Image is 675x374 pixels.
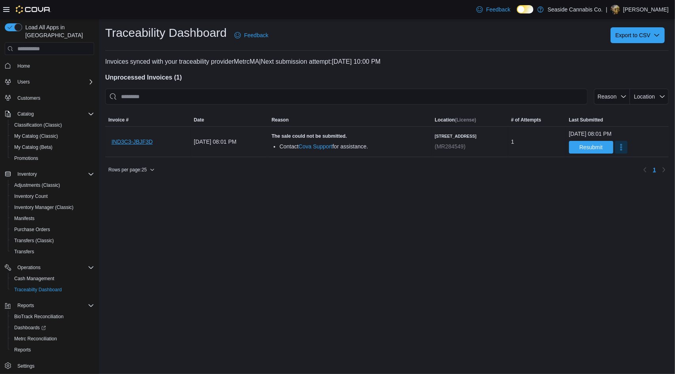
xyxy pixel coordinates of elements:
[14,182,60,188] span: Adjustments (Classic)
[191,114,268,126] button: Date
[272,133,429,139] h5: The sale could not be submitted.
[14,109,94,119] span: Catalog
[14,204,74,211] span: Inventory Manager (Classic)
[8,333,97,344] button: Metrc Reconciliation
[14,193,48,199] span: Inventory Count
[108,167,147,173] span: Rows per page : 25
[2,169,97,180] button: Inventory
[473,2,513,17] a: Feedback
[231,27,271,43] a: Feedback
[11,274,57,283] a: Cash Management
[14,93,94,103] span: Customers
[11,120,94,130] span: Classification (Classic)
[11,323,49,332] a: Dashboards
[14,61,94,70] span: Home
[11,236,94,245] span: Transfers (Classic)
[244,31,268,39] span: Feedback
[272,117,289,123] span: Reason
[11,334,94,344] span: Metrc Reconciliation
[2,300,97,311] button: Reports
[11,180,63,190] a: Adjustments (Classic)
[11,285,65,294] a: Traceabilty Dashboard
[11,192,51,201] a: Inventory Count
[14,109,37,119] button: Catalog
[11,345,34,355] a: Reports
[11,247,94,256] span: Transfers
[650,163,659,176] button: Page 1 of 1
[2,60,97,71] button: Home
[261,58,332,65] span: Next submission attempt:
[17,171,37,177] span: Inventory
[11,203,77,212] a: Inventory Manager (Classic)
[8,131,97,142] button: My Catalog (Classic)
[17,63,30,69] span: Home
[2,262,97,273] button: Operations
[14,133,58,139] span: My Catalog (Classic)
[17,95,40,101] span: Customers
[14,263,94,272] span: Operations
[11,285,94,294] span: Traceabilty Dashboard
[22,23,94,39] span: Load All Apps in [GEOGRAPHIC_DATA]
[14,61,33,71] a: Home
[105,57,669,66] p: Invoices synced with your traceability provider MetrcMA | [DATE] 10:00 PM
[2,76,97,87] button: Users
[11,312,67,321] a: BioTrack Reconciliation
[8,224,97,235] button: Purchase Orders
[435,117,476,123] h5: Location
[11,334,60,344] a: Metrc Reconciliation
[11,131,61,141] a: My Catalog (Classic)
[14,287,62,293] span: Traceabilty Dashboard
[579,143,603,151] span: Resubmit
[14,301,37,310] button: Reports
[517,5,533,13] input: Dark Mode
[14,313,64,320] span: BioTrack Reconciliation
[615,141,628,154] button: More
[11,214,38,223] a: Manifests
[435,117,476,123] span: Location (License)
[11,154,94,163] span: Promotions
[486,6,510,13] span: Feedback
[11,180,94,190] span: Adjustments (Classic)
[511,137,514,146] span: 1
[455,117,476,123] span: (License)
[8,202,97,213] button: Inventory Manager (Classic)
[8,322,97,333] a: Dashboards
[623,5,669,14] p: [PERSON_NAME]
[14,275,54,282] span: Cash Management
[8,311,97,322] button: BioTrack Reconciliation
[108,117,129,123] span: Invoice #
[280,142,429,150] div: Contact for assistance.
[191,134,268,150] div: [DATE] 08:01 PM
[14,249,34,255] span: Transfers
[14,169,40,179] button: Inventory
[14,237,54,244] span: Transfers (Classic)
[14,77,33,87] button: Users
[594,89,630,104] button: Reason
[11,131,94,141] span: My Catalog (Classic)
[8,191,97,202] button: Inventory Count
[8,246,97,257] button: Transfers
[14,93,43,103] a: Customers
[17,302,34,309] span: Reports
[569,130,612,138] div: [DATE] 08:01 PM
[11,192,94,201] span: Inventory Count
[630,89,669,104] button: Location
[8,273,97,284] button: Cash Management
[8,235,97,246] button: Transfers (Classic)
[14,361,38,371] a: Settings
[105,89,588,104] input: This is a search bar. After typing your query, hit enter to filter the results lower in the page.
[11,154,42,163] a: Promotions
[8,120,97,131] button: Classification (Classic)
[2,360,97,372] button: Settings
[11,274,94,283] span: Cash Management
[11,142,94,152] span: My Catalog (Beta)
[11,203,94,212] span: Inventory Manager (Classic)
[14,122,62,128] span: Classification (Classic)
[8,213,97,224] button: Manifests
[14,361,94,371] span: Settings
[17,264,41,271] span: Operations
[640,163,669,176] nav: Pagination for table:
[11,142,56,152] a: My Catalog (Beta)
[606,5,607,14] p: |
[299,143,333,150] a: Cova Support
